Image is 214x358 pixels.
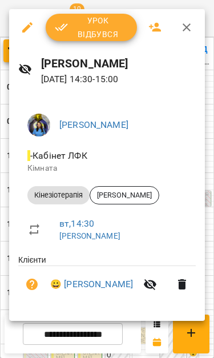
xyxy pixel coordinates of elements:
[90,190,159,200] span: [PERSON_NAME]
[18,271,46,298] button: Візит ще не сплачено. Додати оплату?
[50,277,133,291] a: 😀 [PERSON_NAME]
[27,114,50,136] img: d1dec607e7f372b62d1bb04098aa4c64.jpeg
[27,163,187,174] p: Кімната
[27,150,90,161] span: - Кабінет ЛФК
[46,14,137,41] button: Урок відбувся
[41,55,196,73] h6: [PERSON_NAME]
[90,186,159,204] div: [PERSON_NAME]
[18,254,196,307] ul: Клієнти
[41,73,196,86] p: [DATE] 14:30 - 15:00
[59,231,120,240] a: [PERSON_NAME]
[55,14,128,41] span: Урок відбувся
[59,119,128,130] a: [PERSON_NAME]
[27,190,90,200] span: Кінезіотерапія
[59,218,94,229] a: вт , 14:30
